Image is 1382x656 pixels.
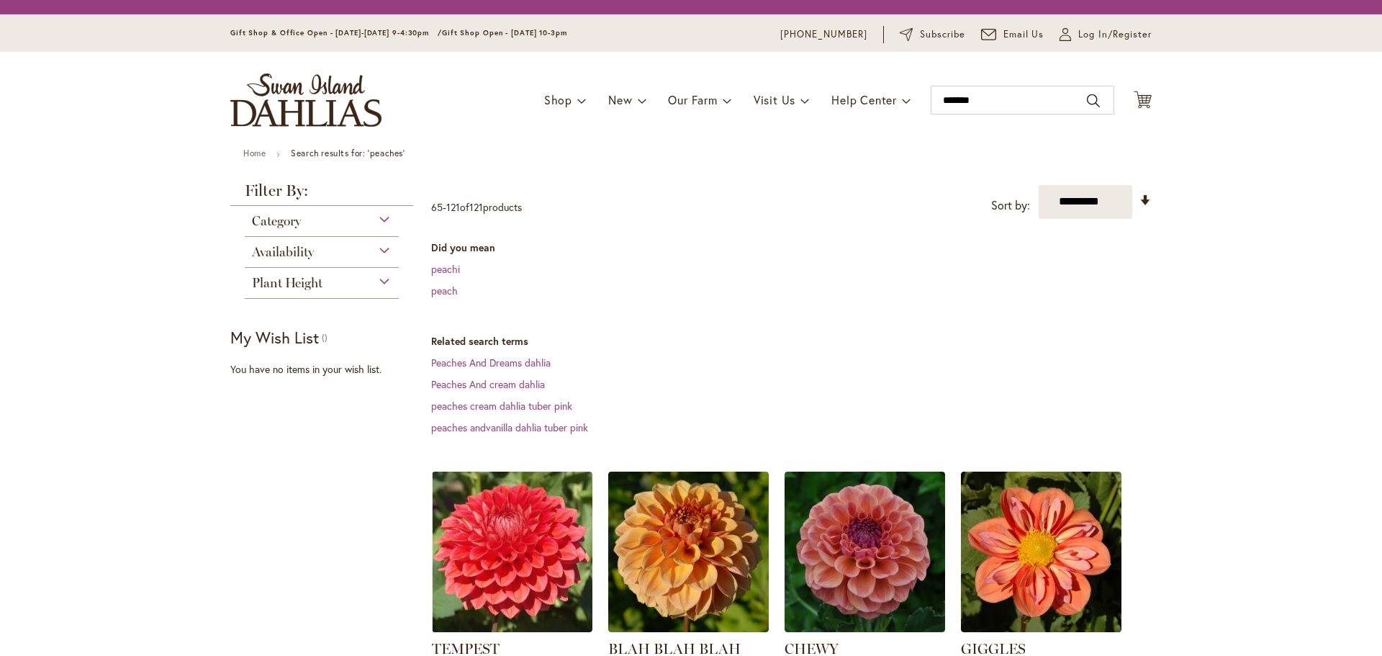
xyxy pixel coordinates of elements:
strong: Filter By: [230,183,413,206]
a: Peaches And Dreams dahlia [431,356,551,369]
a: peach [431,284,458,297]
a: store logo [230,73,381,127]
span: New [608,92,632,107]
span: Email Us [1003,27,1044,42]
a: Log In/Register [1060,27,1152,42]
a: peaches cream dahlia tuber pink [431,399,572,413]
span: 121 [446,200,460,214]
button: Search [1087,89,1100,112]
span: Category [252,213,301,229]
strong: Search results for: 'peaches' [291,148,405,158]
span: 121 [469,200,483,214]
strong: My Wish List [230,327,319,348]
span: Subscribe [920,27,965,42]
span: Shop [544,92,572,107]
span: Visit Us [754,92,795,107]
a: GIGGLES [961,621,1121,635]
a: Peaches And cream dahlia [431,377,545,391]
span: Plant Height [252,275,322,291]
a: Blah Blah Blah [608,621,769,635]
span: Help Center [831,92,897,107]
a: TEMPEST [432,621,592,635]
img: GIGGLES [961,472,1121,632]
a: Home [243,148,266,158]
a: CHEWY [785,621,945,635]
a: Subscribe [900,27,965,42]
a: Email Us [981,27,1044,42]
img: CHEWY [785,472,945,632]
dt: Did you mean [431,241,1152,255]
span: Gift Shop Open - [DATE] 10-3pm [442,28,567,37]
a: [PHONE_NUMBER] [780,27,867,42]
span: Log In/Register [1078,27,1152,42]
a: peaches andvanilla dahlia tuber pink [431,421,588,434]
p: - of products [431,196,522,219]
img: Blah Blah Blah [608,472,769,632]
a: peachi [431,262,460,276]
dt: Related search terms [431,334,1152,349]
div: You have no items in your wish list. [230,362,423,377]
span: Gift Shop & Office Open - [DATE]-[DATE] 9-4:30pm / [230,28,442,37]
img: TEMPEST [432,472,592,632]
span: 65 [431,200,443,214]
span: Availability [252,244,314,260]
label: Sort by: [991,192,1030,219]
span: Our Farm [668,92,717,107]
